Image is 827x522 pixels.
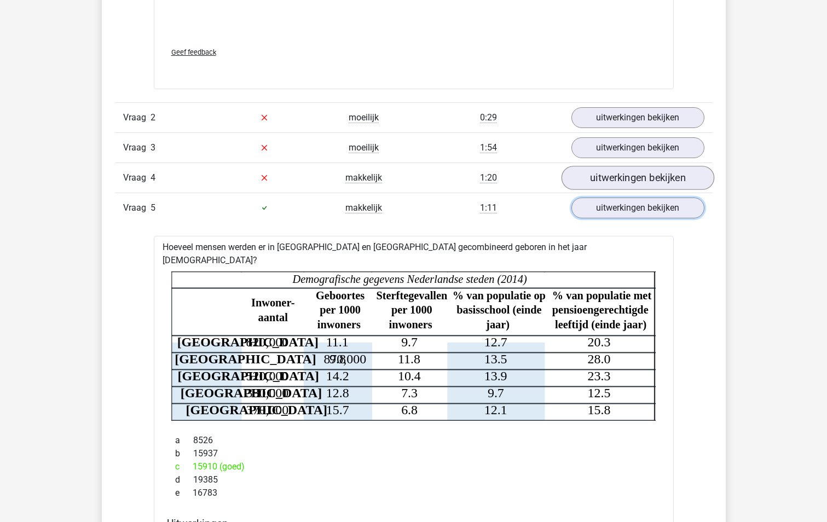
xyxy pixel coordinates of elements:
[588,335,611,349] tspan: 20.3
[480,142,497,153] span: 1:54
[485,369,508,383] tspan: 13.9
[246,369,288,383] tspan: 520,000
[377,289,448,301] tspan: Sterftegevallen
[349,142,379,153] span: moeilijk
[588,386,611,400] tspan: 12.5
[402,403,418,417] tspan: 6.8
[485,352,508,366] tspan: 13.5
[123,171,151,184] span: Vraag
[167,460,661,473] div: 15910 (goed)
[123,201,151,214] span: Vraag
[186,403,327,417] tspan: [GEOGRAPHIC_DATA]
[175,473,193,486] span: d
[171,48,216,56] span: Geef feedback
[177,335,319,349] tspan: [GEOGRAPHIC_DATA]
[123,141,151,154] span: Vraag
[326,403,349,417] tspan: 15.7
[485,403,508,417] tspan: 12.1
[553,289,652,301] tspan: % van populatie met
[258,311,288,323] tspan: aantal
[151,112,155,123] span: 2
[402,335,418,349] tspan: 9.7
[175,486,193,500] span: e
[320,304,361,316] tspan: per 1000
[175,460,193,473] span: c
[480,112,497,123] span: 0:29
[561,166,714,190] a: uitwerkingen bekijken
[389,318,432,330] tspan: inwoners
[151,142,155,153] span: 3
[175,352,316,366] tspan: [GEOGRAPHIC_DATA]
[190,304,223,316] tspan: Steden
[123,111,151,124] span: Vraag
[151,202,155,213] span: 5
[453,289,547,301] tspan: % van populatie op
[326,369,349,383] tspan: 14.2
[167,447,661,460] div: 15937
[392,304,433,316] tspan: per 1000
[345,202,382,213] span: makkelijk
[177,369,319,383] tspan: [GEOGRAPHIC_DATA]
[485,335,508,349] tspan: 12.7
[571,198,704,218] a: uitwerkingen bekijken
[324,352,367,366] tspan: 870,000
[345,172,382,183] span: makkelijk
[317,318,361,330] tspan: inwoners
[292,272,528,285] tspan: Demografische gegevens Nederlandse steden (2014)
[167,434,661,447] div: 8526
[553,304,649,316] tspan: pensioengerechtigde
[588,403,611,417] tspan: 15.8
[571,137,704,158] a: uitwerkingen bekijken
[246,386,288,400] tspan: 380,000
[316,289,365,301] tspan: Geboortes
[167,486,661,500] div: 16783
[175,447,193,460] span: b
[480,172,497,183] span: 1:20
[180,386,322,400] tspan: [GEOGRAPHIC_DATA]
[556,318,647,331] tspan: leeftijd (einde jaar)
[326,335,349,349] tspan: 11.1
[326,386,349,400] tspan: 12.8
[246,335,288,349] tspan: 820,000
[588,369,611,383] tspan: 23.3
[349,112,379,123] span: moeilijk
[480,202,497,213] span: 1:11
[151,172,155,183] span: 4
[402,386,418,400] tspan: 7.3
[457,304,542,316] tspan: basisschool (einde
[329,352,346,366] tspan: 9.8
[398,369,421,383] tspan: 10.4
[486,318,510,331] tspan: jaar)
[398,352,421,366] tspan: 11.8
[571,107,704,128] a: uitwerkingen bekijken
[175,434,193,447] span: a
[588,352,611,366] tspan: 28.0
[246,403,288,417] tspan: 370,000
[488,386,505,400] tspan: 9.7
[167,473,661,486] div: 19385
[251,297,295,309] tspan: Inwoner-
